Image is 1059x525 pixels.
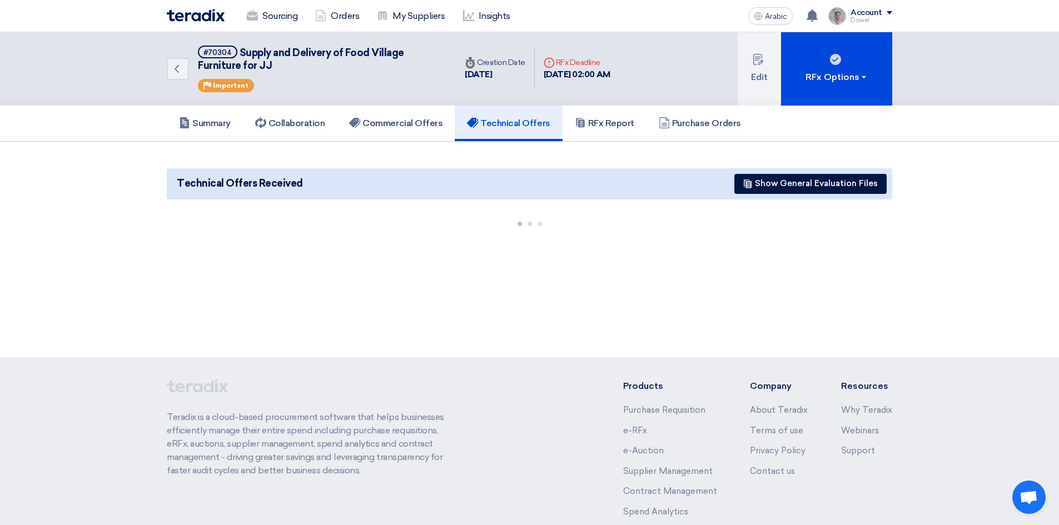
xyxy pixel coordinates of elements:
[331,11,359,21] font: Orders
[623,446,664,456] a: e-Auction
[841,426,879,436] a: Webinars
[213,82,248,89] font: Important
[750,381,792,391] font: Company
[337,106,455,141] a: Commercial Offers
[647,106,753,141] a: Purchase Orders
[455,106,562,141] a: Technical Offers
[167,9,225,22] img: Teradix logo
[734,174,887,194] button: Show General Evaluation Files
[828,7,846,25] img: IMG_1753965247717.jpg
[755,178,878,188] font: Show General Evaluation Files
[480,118,550,128] font: Technical Offers
[243,106,337,141] a: Collaboration
[198,46,443,73] h5: Supply and Delivery of Food Village Furniture for JJ
[368,4,454,28] a: My Suppliers
[623,405,705,415] a: Purchase Requisition
[306,4,368,28] a: Orders
[748,7,793,25] button: Arabic
[781,32,892,106] button: RFx Options
[563,106,647,141] a: RFx Report
[750,405,808,415] a: About Teradix
[1012,481,1046,514] a: Open chat
[738,32,781,106] button: Edit
[623,486,717,496] a: Contract Management
[477,58,525,67] font: Creation Date
[841,446,875,456] a: Support
[765,12,787,21] font: Arabic
[623,466,713,476] a: Supplier Management
[623,507,688,517] a: Spend Analytics
[479,11,510,21] font: Insights
[623,381,663,391] font: Products
[362,118,443,128] font: Commercial Offers
[203,48,232,57] font: #70304
[556,58,600,67] font: RFx Deadline
[672,118,741,128] font: Purchase Orders
[454,4,519,28] a: Insights
[750,466,795,476] a: Contact us
[198,47,404,72] font: Supply and Delivery of Food Village Furniture for JJ
[544,69,610,79] font: [DATE] 02:00 AM
[750,446,806,456] a: Privacy Policy
[392,11,445,21] font: My Suppliers
[841,405,892,415] a: Why Teradix
[238,4,306,28] a: Sourcing
[262,11,297,21] font: Sourcing
[851,8,882,17] font: Account
[588,118,634,128] font: RFx Report
[750,426,803,436] a: Terms of use
[269,118,325,128] font: Collaboration
[851,17,869,24] font: Dowel
[806,72,859,82] font: RFx Options
[177,177,303,189] font: Technical Offers Received
[167,412,444,476] font: Teradix is a cloud-based procurement software that helps businesses efficiently manage their enti...
[751,72,768,82] font: Edit
[465,69,492,79] font: [DATE]
[167,106,243,141] a: Summary
[841,381,888,391] font: Resources
[623,426,647,436] a: e-RFx
[192,118,231,128] font: Summary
